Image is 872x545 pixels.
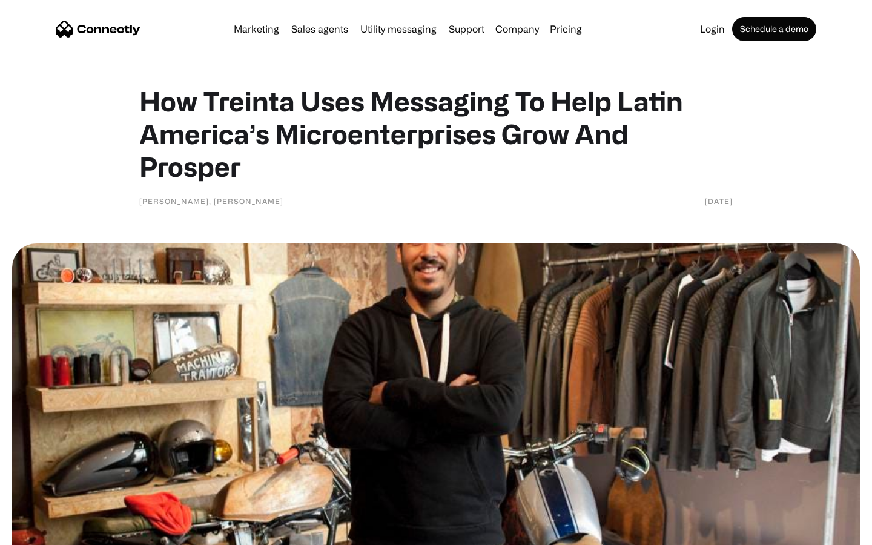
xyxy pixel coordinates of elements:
a: Login [695,24,730,34]
div: [PERSON_NAME], [PERSON_NAME] [139,195,283,207]
a: Schedule a demo [732,17,816,41]
div: [DATE] [705,195,733,207]
a: Sales agents [286,24,353,34]
a: Marketing [229,24,284,34]
a: Pricing [545,24,587,34]
a: Utility messaging [355,24,441,34]
aside: Language selected: English [12,524,73,541]
ul: Language list [24,524,73,541]
a: Support [444,24,489,34]
div: Company [495,21,539,38]
h1: How Treinta Uses Messaging To Help Latin America’s Microenterprises Grow And Prosper [139,85,733,183]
